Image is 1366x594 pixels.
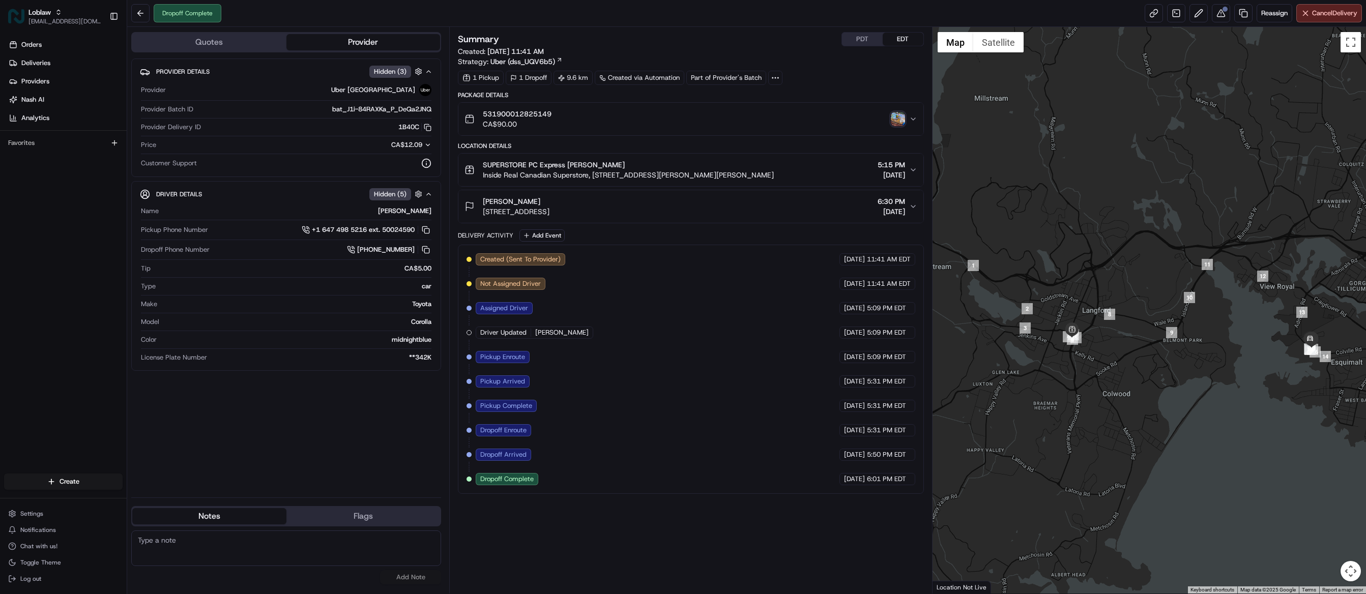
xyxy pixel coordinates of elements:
[286,34,441,50] button: Provider
[844,304,865,313] span: [DATE]
[161,300,431,309] div: Toyota
[891,112,905,126] img: photo_proof_of_delivery image
[458,231,513,240] div: Delivery Activity
[374,67,406,76] span: Hidden ( 3 )
[140,186,432,202] button: Driver DetailsHidden (5)
[1104,309,1115,320] div: 8
[155,264,431,273] div: CA$5.00
[141,85,166,95] span: Provider
[141,159,197,168] span: Customer Support
[973,32,1024,52] button: Show satellite imagery
[161,335,431,344] div: midnightblue
[1310,346,1321,358] div: 16
[369,188,425,200] button: Hidden (5)
[458,71,504,85] div: 1 Pickup
[535,328,589,337] span: [PERSON_NAME]
[141,264,151,273] span: Tip
[20,575,41,583] span: Log out
[458,154,923,186] button: SUPERSTORE PC Express [PERSON_NAME]Inside Real Canadian Superstore, [STREET_ADDRESS][PERSON_NAME]...
[4,55,127,71] a: Deliveries
[458,142,924,150] div: Location Details
[483,196,540,206] span: [PERSON_NAME]
[458,91,924,99] div: Package Details
[483,160,625,170] span: SUPERSTORE PC Express [PERSON_NAME]
[28,17,101,25] span: [EMAIL_ADDRESS][DOMAIN_NAME]
[844,426,865,435] span: [DATE]
[867,255,911,264] span: 11:41 AM EDT
[140,63,432,80] button: Provider DetailsHidden (3)
[132,34,286,50] button: Quotes
[867,352,906,362] span: 5:09 PM EDT
[312,225,415,234] span: +1 647 498 5216 ext. 50024590
[883,33,923,46] button: EDT
[1240,587,1296,592] span: Map data ©2025 Google
[844,255,865,264] span: [DATE]
[1202,259,1213,270] div: 11
[332,105,431,114] span: bat_J1i-84RAXKa_P_DeQa2JNQ
[419,84,431,96] img: uber-new-logo.jpeg
[867,377,906,386] span: 5:31 PM EDT
[878,160,905,170] span: 5:15 PM
[1322,587,1363,592] a: Report a map error
[20,510,43,518] span: Settings
[286,508,441,524] button: Flags
[60,477,79,486] span: Create
[554,71,593,85] div: 9.6 km
[141,225,208,234] span: Pickup Phone Number
[487,47,544,56] span: [DATE] 11:41 AM
[844,401,865,410] span: [DATE]
[4,523,123,537] button: Notifications
[1304,344,1316,355] div: 19
[878,196,905,206] span: 6:30 PM
[480,401,532,410] span: Pickup Complete
[1261,9,1288,18] span: Reassign
[4,572,123,586] button: Log out
[1302,587,1316,592] a: Terms (opens in new tab)
[1022,303,1033,314] div: 2
[141,105,193,114] span: Provider Batch ID
[398,123,431,132] button: 1B40C
[878,206,905,217] span: [DATE]
[163,317,431,326] div: Corolla
[480,426,527,435] span: Dropoff Enroute
[302,224,431,235] a: +1 647 498 5216 ext. 50024590
[595,71,684,85] div: Created via Automation
[357,245,415,254] span: [PHONE_NUMBER]
[141,123,201,132] span: Provider Delivery ID
[160,282,431,291] div: car
[141,245,210,254] span: Dropoff Phone Number
[141,206,159,216] span: Name
[935,580,969,593] a: Open this area in Google Maps (opens a new window)
[28,7,51,17] button: Loblaw
[4,473,123,490] button: Create
[458,56,563,67] div: Strategy:
[844,352,865,362] span: [DATE]
[20,526,56,534] span: Notifications
[480,377,525,386] span: Pickup Arrived
[21,77,49,86] span: Providers
[347,244,431,255] button: [PHONE_NUMBER]
[483,109,551,119] span: 531900012825149
[490,56,555,67] span: Uber (dss_UQV6b5)
[1257,4,1292,22] button: Reassign
[933,581,991,593] div: Location Not Live
[458,103,923,135] button: 531900012825149CA$90.00photo_proof_of_delivery image
[1320,351,1331,362] div: 14
[844,279,865,288] span: [DATE]
[141,140,156,150] span: Price
[20,558,61,567] span: Toggle Theme
[1190,586,1234,593] button: Keyboard shortcuts
[878,170,905,180] span: [DATE]
[21,95,44,104] span: Nash AI
[1257,271,1268,282] div: 12
[867,426,906,435] span: 5:31 PM EDT
[1341,32,1361,52] button: Toggle fullscreen view
[867,401,906,410] span: 5:31 PM EDT
[968,260,979,271] div: 1
[480,255,561,264] span: Created (Sent To Provider)
[132,508,286,524] button: Notes
[4,135,123,151] div: Favorites
[1070,332,1082,343] div: 5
